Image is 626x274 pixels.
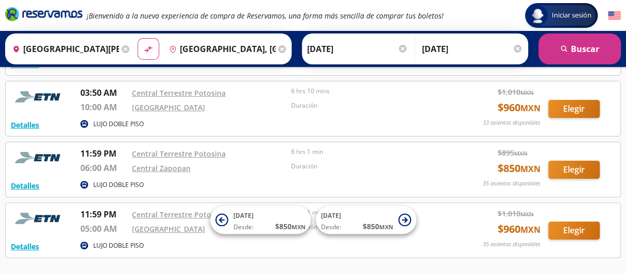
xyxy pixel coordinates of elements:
[132,88,226,98] a: Central Terrestre Potosina
[11,241,39,252] button: Detalles
[132,163,191,173] a: Central Zapopan
[80,87,127,99] p: 03:50 AM
[8,36,119,62] input: Buscar Origen
[548,161,600,179] button: Elegir
[5,6,82,22] i: Brand Logo
[132,149,226,159] a: Central Terrestre Potosina
[520,89,534,96] small: MXN
[379,223,393,231] small: MXN
[210,206,311,234] button: [DATE]Desde:$850MXN
[165,36,276,62] input: Buscar Destino
[483,118,540,127] p: 33 asientos disponibles
[5,6,82,25] a: Brand Logo
[548,100,600,118] button: Elegir
[483,179,540,188] p: 35 asientos disponibles
[80,208,127,220] p: 11:59 PM
[548,221,600,239] button: Elegir
[93,241,144,250] p: LUJO DOBLE PISO
[498,147,528,158] span: $ 895
[307,36,408,62] input: Elegir Fecha
[548,10,596,21] span: Iniciar sesión
[80,222,127,235] p: 05:00 AM
[87,11,444,21] em: ¡Bienvenido a la nueva experiencia de compra de Reservamos, una forma más sencilla de comprar tus...
[11,147,67,168] img: RESERVAMOS
[498,87,534,97] span: $ 1,010
[80,162,127,174] p: 06:00 AM
[321,222,341,232] span: Desde:
[93,119,144,129] p: LUJO DOBLE PISO
[520,163,540,175] small: MXN
[132,210,226,219] a: Central Terrestre Potosina
[291,87,445,96] p: 6 hrs 10 mins
[80,147,127,160] p: 11:59 PM
[483,240,540,249] p: 35 asientos disponibles
[80,101,127,113] p: 10:00 AM
[11,208,67,229] img: RESERVAMOS
[498,221,540,237] span: $ 960
[291,101,445,110] p: Duración
[321,211,341,220] span: [DATE]
[292,223,306,231] small: MXN
[422,36,523,62] input: Opcional
[520,102,540,114] small: MXN
[11,180,39,191] button: Detalles
[11,87,67,107] img: RESERVAMOS
[538,33,621,64] button: Buscar
[498,208,534,219] span: $ 1,010
[498,161,540,176] span: $ 850
[233,222,253,232] span: Desde:
[608,9,621,22] button: English
[514,149,528,157] small: MXN
[316,206,416,234] button: [DATE]Desde:$850MXN
[275,221,306,232] span: $ 850
[520,210,534,218] small: MXN
[132,102,205,112] a: [GEOGRAPHIC_DATA]
[291,147,445,157] p: 6 hrs 1 min
[233,211,253,220] span: [DATE]
[93,180,144,190] p: LUJO DOBLE PISO
[363,221,393,232] span: $ 850
[498,100,540,115] span: $ 960
[11,119,39,130] button: Detalles
[132,224,205,234] a: [GEOGRAPHIC_DATA]
[291,162,445,171] p: Duración
[520,224,540,235] small: MXN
